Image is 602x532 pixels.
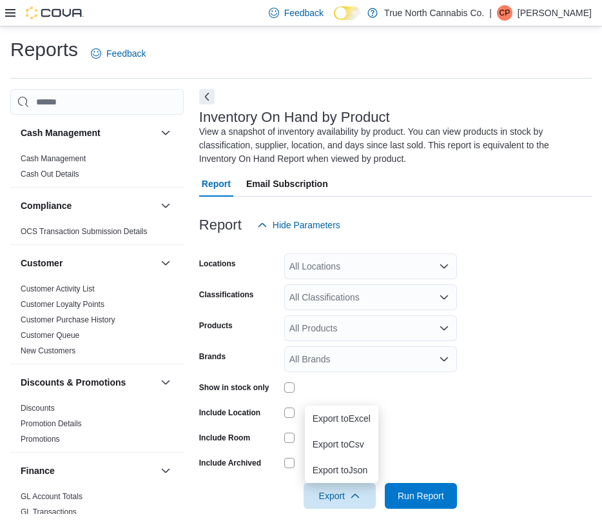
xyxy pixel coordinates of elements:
span: Customer Purchase History [21,315,115,325]
span: Customer Activity List [21,284,95,294]
button: Discounts & Promotions [158,375,173,390]
span: Email Subscription [246,171,328,197]
h1: Reports [10,37,78,63]
div: View a snapshot of inventory availability by product. You can view products in stock by classific... [199,125,585,166]
span: GL Transactions [21,507,77,517]
span: GL Account Totals [21,491,83,502]
span: Export to Csv [313,439,371,449]
a: Cash Out Details [21,170,79,179]
a: Promotion Details [21,419,82,428]
label: Include Location [199,408,260,418]
span: Report [202,171,231,197]
button: Open list of options [439,323,449,333]
button: Cash Management [158,125,173,141]
label: Show in stock only [199,382,269,393]
h3: Discounts & Promotions [21,376,126,389]
h3: Customer [21,257,63,270]
label: Include Archived [199,458,261,468]
h3: Finance [21,464,55,477]
button: Open list of options [439,261,449,271]
div: Discounts & Promotions [10,400,184,452]
button: Open list of options [439,354,449,364]
span: Customer Loyalty Points [21,299,104,310]
input: Dark Mode [334,6,361,20]
span: Cash Out Details [21,169,79,179]
button: Customer [21,257,155,270]
span: CP [500,5,510,21]
h3: Cash Management [21,126,101,139]
button: Next [199,89,215,104]
span: OCS Transaction Submission Details [21,226,148,237]
button: Export [304,483,376,509]
div: Cash Management [10,151,184,187]
div: Customer [10,281,184,364]
a: Promotions [21,435,60,444]
img: Cova [26,6,84,19]
span: Export [311,483,368,509]
button: Compliance [158,198,173,213]
span: Feedback [284,6,324,19]
span: Discounts [21,403,55,413]
div: Finance [10,489,184,525]
button: Export toExcel [305,406,378,431]
label: Locations [199,259,236,269]
a: Customer Queue [21,331,79,340]
label: Brands [199,351,226,362]
p: | [489,5,492,21]
button: Run Report [385,483,457,509]
button: Discounts & Promotions [21,376,155,389]
h3: Compliance [21,199,72,212]
a: Customer Loyalty Points [21,300,104,309]
button: Finance [158,463,173,478]
span: Dark Mode [334,20,335,21]
span: Promotion Details [21,419,82,429]
button: Export toCsv [305,431,378,457]
h3: Report [199,217,242,233]
a: Customer Activity List [21,284,95,293]
label: Products [199,320,233,331]
a: Cash Management [21,154,86,163]
div: Charmella Penchuk [497,5,512,21]
button: Hide Parameters [252,212,345,238]
span: New Customers [21,346,75,356]
button: Cash Management [21,126,155,139]
a: Feedback [86,41,151,66]
span: Export to Excel [313,413,371,424]
h3: Inventory On Hand by Product [199,110,390,125]
span: Promotions [21,434,60,444]
a: GL Transactions [21,507,77,517]
span: Hide Parameters [273,219,340,232]
a: OCS Transaction Submission Details [21,227,148,236]
button: Customer [158,255,173,271]
a: New Customers [21,346,75,355]
a: Discounts [21,404,55,413]
button: Finance [21,464,155,477]
p: [PERSON_NAME] [518,5,592,21]
button: Open list of options [439,292,449,302]
a: Customer Purchase History [21,315,115,324]
span: Export to Json [313,465,371,475]
label: Classifications [199,290,254,300]
button: Export toJson [305,457,378,483]
span: Cash Management [21,153,86,164]
a: GL Account Totals [21,492,83,501]
div: Compliance [10,224,184,244]
span: Run Report [398,489,444,502]
label: Include Room [199,433,250,443]
button: Compliance [21,199,155,212]
span: Feedback [106,47,146,60]
p: True North Cannabis Co. [384,5,484,21]
span: Customer Queue [21,330,79,340]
